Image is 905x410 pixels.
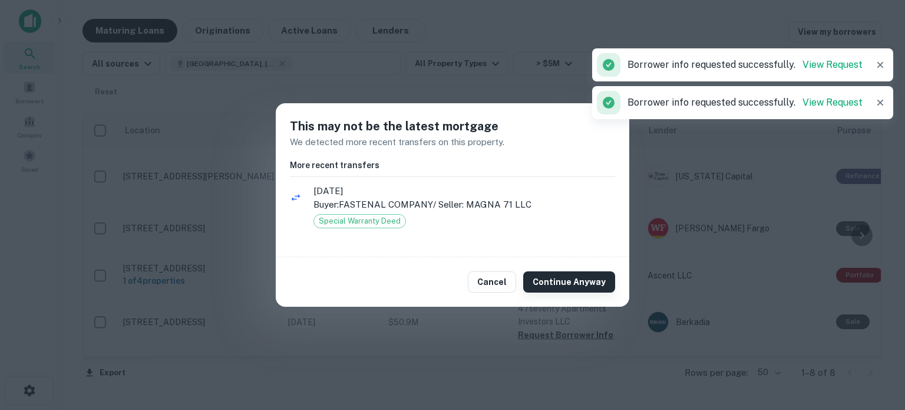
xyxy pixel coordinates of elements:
iframe: Chat Widget [846,278,905,334]
a: View Request [802,97,863,108]
p: We detected more recent transfers on this property. [290,135,615,149]
button: Continue Anyway [523,271,615,293]
p: Borrower info requested successfully. [627,96,863,110]
button: Cancel [468,271,516,293]
h6: More recent transfers [290,159,615,172]
p: Buyer: FASTENAL COMPANY / Seller: MAGNA 71 LLC [313,198,615,212]
p: Borrower info requested successfully. [627,58,863,72]
span: Special Warranty Deed [314,215,405,227]
div: Special Warranty Deed [313,214,406,228]
span: [DATE] [313,184,615,198]
a: View Request [802,59,863,70]
h5: This may not be the latest mortgage [290,117,615,135]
